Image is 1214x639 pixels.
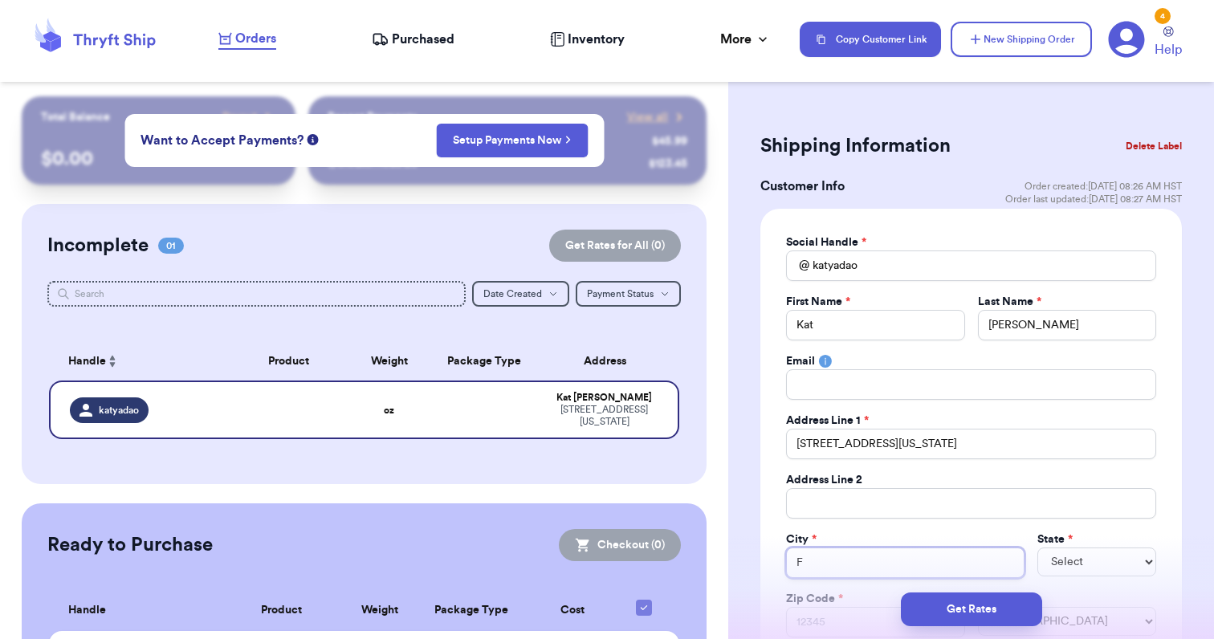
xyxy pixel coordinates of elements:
[527,590,618,631] th: Cost
[760,177,845,196] h3: Customer Info
[41,109,110,125] p: Total Balance
[483,289,542,299] span: Date Created
[372,30,454,49] a: Purchased
[649,156,687,172] div: $ 123.45
[786,353,815,369] label: Email
[472,281,569,307] button: Date Created
[99,404,139,417] span: katyadao
[328,109,417,125] p: Recent Payments
[627,109,668,125] span: View all
[786,294,850,310] label: First Name
[68,353,106,370] span: Handle
[1037,531,1073,547] label: State
[226,342,352,381] th: Product
[559,529,681,561] button: Checkout (0)
[786,472,862,488] label: Address Line 2
[47,532,213,558] h2: Ready to Purchase
[416,590,526,631] th: Package Type
[652,133,687,149] div: $ 45.99
[221,590,343,631] th: Product
[1155,8,1171,24] div: 4
[786,531,817,547] label: City
[627,109,687,125] a: View all
[158,238,184,254] span: 01
[392,30,454,49] span: Purchased
[760,133,951,159] h2: Shipping Information
[978,294,1041,310] label: Last Name
[352,342,427,381] th: Weight
[141,131,303,150] span: Want to Accept Payments?
[218,29,276,50] a: Orders
[1005,193,1182,206] span: Order last updated: [DATE] 08:27 AM HST
[800,22,941,57] button: Copy Customer Link
[568,30,625,49] span: Inventory
[550,30,625,49] a: Inventory
[1155,26,1182,59] a: Help
[540,342,679,381] th: Address
[786,234,866,250] label: Social Handle
[47,233,149,258] h2: Incomplete
[222,109,276,125] a: Payout
[384,405,394,415] strong: oz
[106,352,119,371] button: Sort ascending
[901,592,1042,626] button: Get Rates
[41,146,276,172] p: $ 0.00
[587,289,654,299] span: Payment Status
[222,109,257,125] span: Payout
[47,281,466,307] input: Search
[786,413,869,429] label: Address Line 1
[549,230,681,262] button: Get Rates for All (0)
[1119,128,1188,164] button: Delete Label
[576,281,681,307] button: Payment Status
[1025,180,1182,193] span: Order created: [DATE] 08:26 AM HST
[453,132,571,149] a: Setup Payments Now
[1155,40,1182,59] span: Help
[343,590,416,631] th: Weight
[436,124,588,157] button: Setup Payments Now
[68,602,106,619] span: Handle
[720,30,771,49] div: More
[951,22,1092,57] button: New Shipping Order
[1108,21,1145,58] a: 4
[427,342,540,381] th: Package Type
[235,29,276,48] span: Orders
[550,404,658,428] div: [STREET_ADDRESS][US_STATE]
[550,392,658,404] div: Kat [PERSON_NAME]
[786,250,809,281] div: @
